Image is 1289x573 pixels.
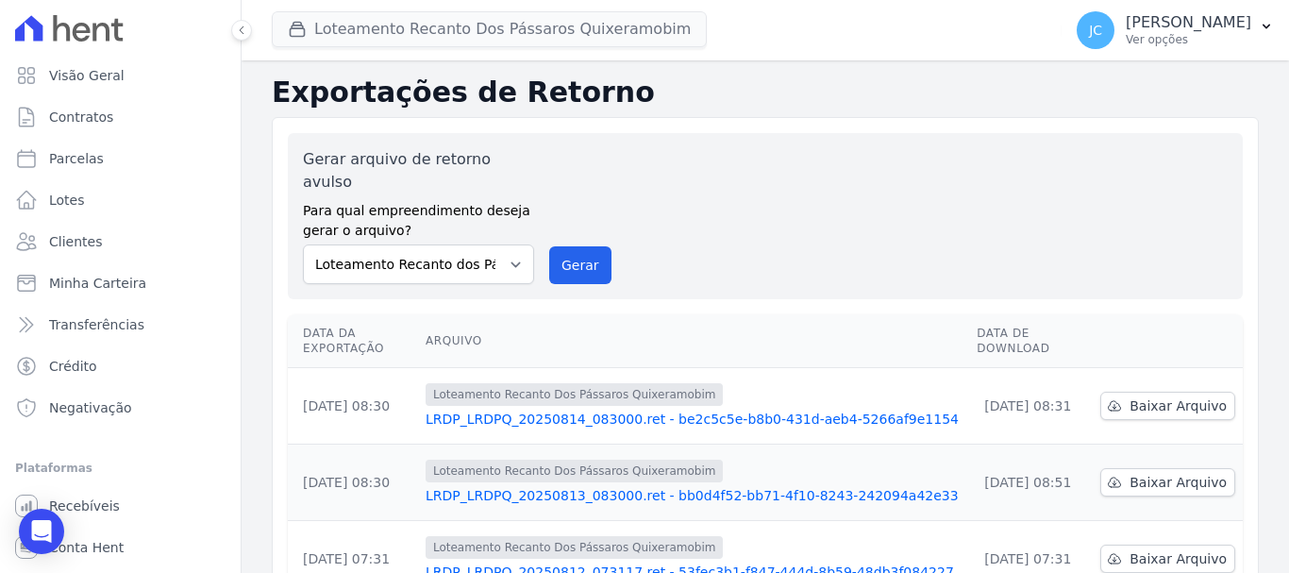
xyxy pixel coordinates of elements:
[969,314,1093,368] th: Data de Download
[1100,545,1235,573] a: Baixar Arquivo
[8,347,233,385] a: Crédito
[426,410,962,429] a: LRDP_LRDPQ_20250814_083000.ret - be2c5c5e-b8b0-431d-aeb4-5266af9e1154
[549,246,611,284] button: Gerar
[49,149,104,168] span: Parcelas
[426,383,724,406] span: Loteamento Recanto Dos Pássaros Quixeramobim
[1126,13,1251,32] p: [PERSON_NAME]
[1130,473,1227,492] span: Baixar Arquivo
[1126,32,1251,47] p: Ver opções
[1130,549,1227,568] span: Baixar Arquivo
[1100,468,1235,497] a: Baixar Arquivo
[8,57,233,94] a: Visão Geral
[8,140,233,177] a: Parcelas
[288,445,418,521] td: [DATE] 08:30
[49,191,85,210] span: Lotes
[49,538,124,557] span: Conta Hent
[418,314,969,368] th: Arquivo
[303,148,534,194] label: Gerar arquivo de retorno avulso
[8,306,233,344] a: Transferências
[969,368,1093,445] td: [DATE] 08:31
[8,487,233,525] a: Recebíveis
[288,314,418,368] th: Data da Exportação
[8,389,233,427] a: Negativação
[426,486,962,505] a: LRDP_LRDPQ_20250813_083000.ret - bb0d4f52-bb71-4f10-8243-242094a42e33
[8,529,233,566] a: Conta Hent
[426,536,724,559] span: Loteamento Recanto Dos Pássaros Quixeramobim
[49,274,146,293] span: Minha Carteira
[49,108,113,126] span: Contratos
[969,445,1093,521] td: [DATE] 08:51
[272,76,1259,110] h2: Exportações de Retorno
[8,223,233,261] a: Clientes
[49,357,97,376] span: Crédito
[272,11,707,47] button: Loteamento Recanto Dos Pássaros Quixeramobim
[303,194,534,241] label: Para qual empreendimento deseja gerar o arquivo?
[1130,396,1227,415] span: Baixar Arquivo
[288,368,418,445] td: [DATE] 08:30
[8,264,233,302] a: Minha Carteira
[8,181,233,219] a: Lotes
[15,457,226,480] div: Plataformas
[8,98,233,136] a: Contratos
[49,398,132,417] span: Negativação
[1100,392,1235,420] a: Baixar Arquivo
[19,509,64,554] div: Open Intercom Messenger
[49,232,102,251] span: Clientes
[49,497,120,515] span: Recebíveis
[49,315,144,334] span: Transferências
[49,66,125,85] span: Visão Geral
[1089,24,1102,37] span: JC
[1062,4,1289,57] button: JC [PERSON_NAME] Ver opções
[426,460,724,482] span: Loteamento Recanto Dos Pássaros Quixeramobim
